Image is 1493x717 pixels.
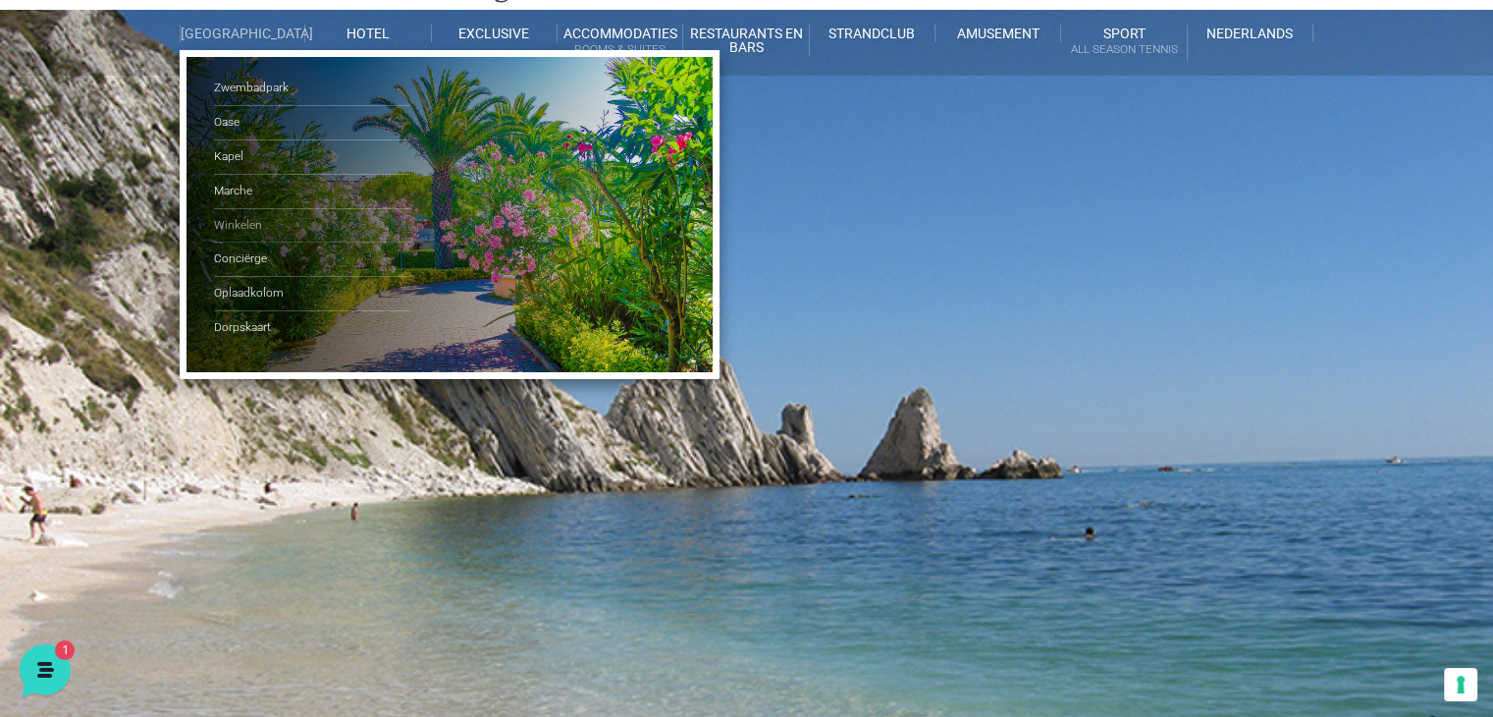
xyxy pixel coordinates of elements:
span: 1 [196,534,210,548]
a: Restaurants en bars [683,25,809,56]
h2: Hallo van [GEOGRAPHIC_DATA] 👋 [16,16,330,110]
p: Ciao! Benvenuto al [GEOGRAPHIC_DATA]! Come posso aiutarti! [82,244,263,263]
span: Nederlands [1206,26,1293,41]
p: Help [304,564,330,581]
button: Help [256,536,377,581]
a: Winkelen [214,209,410,244]
button: 1Berichten [136,536,257,581]
p: 14 min. geleden [275,220,361,238]
span: 1 [342,244,361,263]
a: Exclusive [432,25,558,42]
a: Oplaadkolom [214,277,410,311]
a: Strandclub [810,25,935,42]
input: Zoek een artikel... [44,400,321,419]
a: Nederlands [1188,25,1313,42]
a: Open Helpcentrum [239,358,361,373]
p: La nostra missione è rendere la tua esperienza straordinaria! [16,118,330,157]
span: [PERSON_NAME] [82,220,263,240]
a: AccommodatiesRooms & Suites [558,25,683,61]
button: Home [16,536,136,581]
a: Conciërge [214,243,410,277]
span: Jouw gesprekken [31,189,148,204]
p: Home [59,564,92,581]
a: Oase [214,106,410,140]
a: Hotel [305,25,431,42]
a: Marche [214,175,410,209]
a: SportAll Season Tennis [1061,25,1187,61]
a: Dorpskaart [214,311,410,345]
small: Rooms & Suites [558,40,682,59]
a: Amusement [935,25,1061,42]
p: Berichten [170,564,224,581]
img: light [31,222,71,261]
span: Begin een gesprek [147,291,270,306]
small: L'Italia in una Regione [180,221,1313,244]
a: Zwembadpark [214,72,410,106]
iframe: Customerly Messenger Launcher [16,640,75,699]
a: [PERSON_NAME]Ciao! Benvenuto al [GEOGRAPHIC_DATA]! Come posso aiutarti!14 min. geleden1 [24,212,369,271]
h1: Marche [180,76,1313,271]
a: Kapel [214,140,410,175]
a: [GEOGRAPHIC_DATA] [180,25,305,42]
button: Begin een gesprek [31,279,361,318]
a: Bekijk alles [286,189,361,204]
small: All Season Tennis [1061,40,1186,59]
button: Le tue preferenze relative al consenso per le tecnologie di tracciamento [1444,668,1477,701]
span: Vind een antwoord [31,358,155,373]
